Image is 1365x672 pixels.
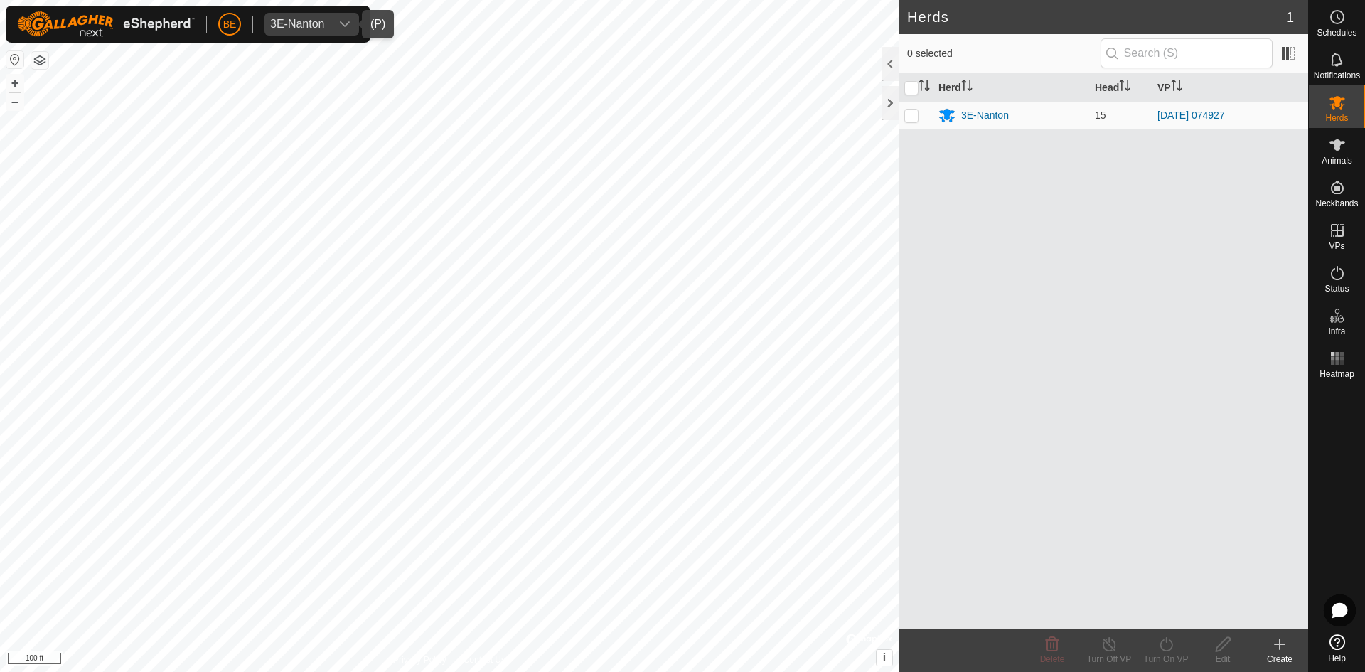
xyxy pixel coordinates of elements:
button: i [877,650,892,666]
span: 0 selected [907,46,1101,61]
span: 3E-Nanton [264,13,331,36]
th: Herd [933,74,1089,102]
span: VPs [1329,242,1344,250]
span: Help [1328,654,1346,663]
div: Edit [1194,653,1251,666]
a: Contact Us [464,654,505,666]
img: Gallagher Logo [17,11,195,37]
button: + [6,75,23,92]
div: 3E-Nanton [961,108,1009,123]
button: Map Layers [31,52,48,69]
p-sorticon: Activate to sort [961,82,973,93]
div: Turn Off VP [1081,653,1137,666]
th: VP [1152,74,1308,102]
a: Privacy Policy [393,654,446,666]
span: Infra [1328,327,1345,336]
div: 3E-Nanton [270,18,325,30]
div: Turn On VP [1137,653,1194,666]
button: – [6,93,23,110]
a: [DATE] 074927 [1157,110,1225,121]
div: Create [1251,653,1308,666]
button: Reset Map [6,51,23,68]
span: Heatmap [1319,370,1354,378]
span: Status [1324,284,1349,293]
div: dropdown trigger [331,13,359,36]
span: Schedules [1317,28,1356,37]
p-sorticon: Activate to sort [1171,82,1182,93]
span: Herds [1325,114,1348,122]
p-sorticon: Activate to sort [1119,82,1130,93]
span: 15 [1095,110,1106,121]
span: i [883,651,886,663]
span: Notifications [1314,71,1360,80]
p-sorticon: Activate to sort [919,82,930,93]
span: Neckbands [1315,199,1358,208]
span: Animals [1322,156,1352,165]
span: BE [223,17,237,32]
th: Head [1089,74,1152,102]
span: 1 [1286,6,1294,28]
input: Search (S) [1101,38,1273,68]
a: Help [1309,629,1365,668]
span: Delete [1040,654,1065,664]
h2: Herds [907,9,1286,26]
